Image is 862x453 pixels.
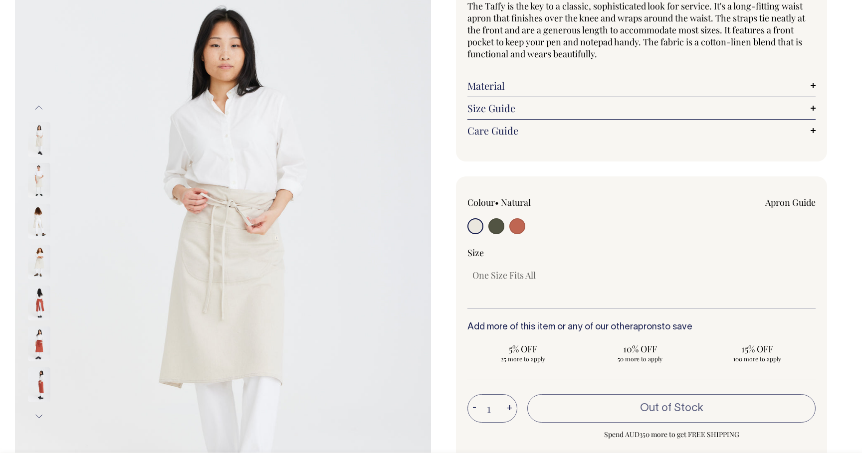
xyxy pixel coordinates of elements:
div: Colour [467,196,607,208]
button: - [467,399,481,419]
img: rust [28,286,50,320]
span: 100 more to apply [706,355,808,363]
span: • [495,196,499,208]
img: natural [28,122,50,157]
input: 5% OFF 25 more to apply [467,340,579,366]
img: natural [28,163,50,198]
h6: Add more of this item or any of our other to save [467,322,816,332]
a: aprons [633,323,661,331]
input: 10% OFF 50 more to apply [585,340,696,366]
span: Spend AUD350 more to get FREE SHIPPING [527,429,816,441]
button: Previous [31,97,46,119]
a: Care Guide [467,125,816,137]
div: Size [467,247,816,259]
img: natural [28,204,50,239]
img: rust [28,367,50,402]
span: 10% OFF [590,343,691,355]
a: Size Guide [467,102,816,114]
input: One Size Fits All [467,266,541,284]
a: Material [467,80,816,92]
span: 25 more to apply [472,355,574,363]
a: Apron Guide [765,196,816,208]
input: 15% OFF 100 more to apply [701,340,813,366]
button: Out of Stock [527,394,816,422]
span: 5% OFF [472,343,574,355]
button: + [502,399,517,419]
img: rust [28,326,50,361]
button: Next [31,405,46,428]
label: Natural [501,196,531,208]
span: One Size Fits All [472,269,536,281]
span: Out of Stock [640,403,703,413]
img: natural [28,245,50,280]
span: 50 more to apply [590,355,691,363]
span: 15% OFF [706,343,808,355]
